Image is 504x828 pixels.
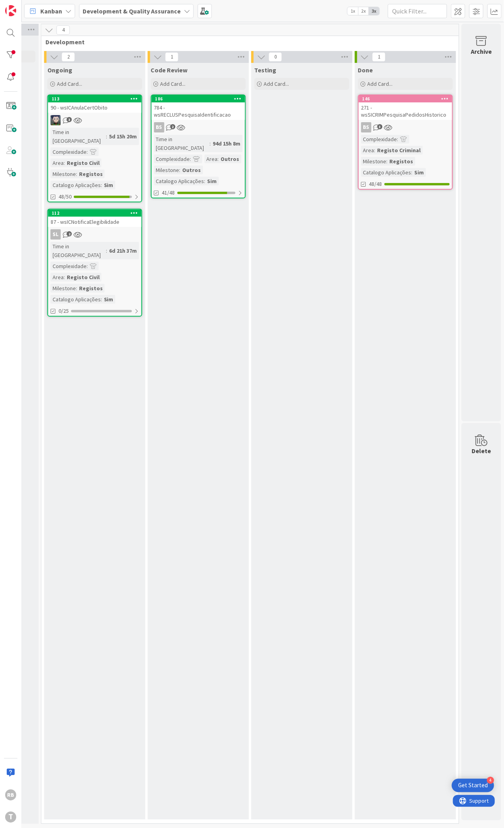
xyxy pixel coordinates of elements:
[51,229,61,240] div: SL
[48,115,142,125] div: LS
[205,155,218,163] div: Area
[87,147,88,156] span: :
[101,295,102,304] span: :
[359,102,452,120] div: 271 - wsSICRIMPesquisaPedidosHistorico
[48,210,142,227] div: 11287 - wsICNotificaElegibilidade
[154,177,204,185] div: Catalogo Aplicações
[106,246,108,255] span: :
[59,307,69,315] span: 0/25
[48,95,142,113] div: 11390 - wsICAnulaCertObito
[210,139,211,148] span: :
[361,168,412,177] div: Catalogo Aplicações
[361,146,374,155] div: Area
[51,181,101,189] div: Catalogo Aplicações
[48,229,142,240] div: SL
[472,446,491,456] div: Delete
[48,102,142,113] div: 90 - wsICAnulaCertObito
[152,95,245,120] div: 186784 - wsRECLUSPesquisaIdentificacao
[397,135,398,144] span: :
[67,231,72,236] span: 2
[181,166,203,174] div: Outros
[64,159,65,167] span: :
[388,157,415,166] div: Registos
[5,812,16,823] div: T
[361,135,397,144] div: Complexidade
[358,66,373,74] span: Done
[369,7,379,15] span: 3x
[154,155,190,163] div: Complexidade
[361,122,372,132] div: BS
[102,181,115,189] div: Sim
[47,66,72,74] span: Ongoing
[65,273,102,282] div: Registo Civil
[152,95,245,102] div: 186
[358,95,453,190] a: 146271 - wsSICRIMPesquisaPedidosHistoricoBSComplexidade:Area:Registo CriminalMilestone:RegistosCa...
[372,52,386,62] span: 1
[388,4,447,18] input: Quick Filter...
[51,170,76,178] div: Milestone
[374,146,376,155] span: :
[83,7,181,15] b: Development & Quality Assurance
[369,180,382,188] span: 48/48
[359,122,452,132] div: BS
[359,95,452,120] div: 146271 - wsSICRIMPesquisaPedidosHistorico
[362,96,452,102] div: 146
[347,7,358,15] span: 1x
[51,115,61,125] img: LS
[160,80,186,87] span: Add Card...
[413,168,426,177] div: Sim
[452,779,494,792] div: Open Get Started checklist, remaining modules: 4
[487,777,494,784] div: 4
[5,790,16,801] div: RB
[376,146,423,155] div: Registo Criminal
[368,80,393,87] span: Add Card...
[471,47,492,56] div: Archive
[190,155,191,163] span: :
[170,124,176,129] span: 2
[179,166,181,174] span: :
[77,170,105,178] div: Registos
[151,95,246,198] a: 186784 - wsRECLUSPesquisaIdentificacaoBSTime in [GEOGRAPHIC_DATA]:94d 15h 8mComplexidade:Area:Out...
[155,96,245,102] div: 186
[154,122,164,132] div: BS
[152,102,245,120] div: 784 - wsRECLUSPesquisaIdentificacao
[17,1,36,11] span: Support
[204,177,206,185] span: :
[154,135,210,152] div: Time in [GEOGRAPHIC_DATA]
[361,157,387,166] div: Milestone
[151,66,188,74] span: Code Review
[62,52,75,62] span: 2
[219,155,242,163] div: Outros
[359,95,452,102] div: 146
[57,25,70,35] span: 4
[51,159,64,167] div: Area
[52,210,142,216] div: 112
[102,295,115,304] div: Sim
[51,147,87,156] div: Complexidade
[87,262,88,270] span: :
[106,132,108,141] span: :
[154,166,179,174] div: Milestone
[76,284,77,293] span: :
[51,128,106,145] div: Time in [GEOGRAPHIC_DATA]
[358,7,369,15] span: 2x
[206,177,219,185] div: Sim
[47,209,142,317] a: 11287 - wsICNotificaElegibilidadeSLTime in [GEOGRAPHIC_DATA]:6d 21h 37mComplexidade:Area:Registo ...
[67,117,72,122] span: 3
[378,124,383,129] span: 3
[108,132,139,141] div: 5d 15h 20m
[51,262,87,270] div: Complexidade
[218,155,219,163] span: :
[64,273,65,282] span: :
[108,246,139,255] div: 6d 21h 37m
[51,242,106,259] div: Time in [GEOGRAPHIC_DATA]
[76,170,77,178] span: :
[5,5,16,16] img: Visit kanbanzone.com
[264,80,289,87] span: Add Card...
[65,159,102,167] div: Registo Civil
[458,782,488,790] div: Get Started
[255,66,277,74] span: Testing
[387,157,388,166] span: :
[57,80,82,87] span: Add Card...
[48,217,142,227] div: 87 - wsICNotificaElegibilidade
